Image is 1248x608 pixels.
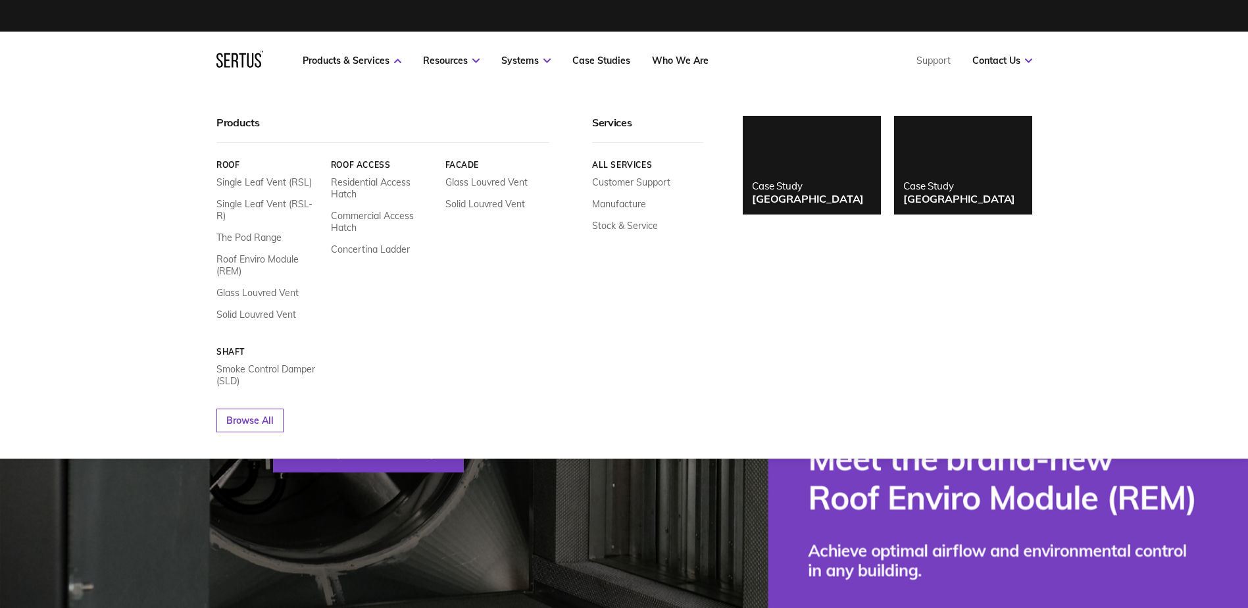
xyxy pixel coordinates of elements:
[330,210,435,234] a: Commercial Access Hatch
[330,160,435,170] a: Roof Access
[330,176,435,200] a: Residential Access Hatch
[216,347,321,357] a: Shaft
[572,55,630,66] a: Case Studies
[916,55,951,66] a: Support
[445,198,524,210] a: Solid Louvred Vent
[216,232,282,243] a: The Pod Range
[652,55,709,66] a: Who We Are
[752,192,864,205] div: [GEOGRAPHIC_DATA]
[330,243,409,255] a: Concertina Ladder
[216,176,312,188] a: Single Leaf Vent (RSL)
[216,363,321,387] a: Smoke Control Damper (SLD)
[216,160,321,170] a: Roof
[216,116,549,143] div: Products
[216,253,321,277] a: Roof Enviro Module (REM)
[216,409,284,432] a: Browse All
[752,180,864,192] div: Case Study
[894,116,1032,215] a: Case Study[GEOGRAPHIC_DATA]
[743,116,881,215] a: Case Study[GEOGRAPHIC_DATA]
[592,220,658,232] a: Stock & Service
[216,309,296,320] a: Solid Louvred Vent
[216,287,299,299] a: Glass Louvred Vent
[972,55,1032,66] a: Contact Us
[592,198,646,210] a: Manufacture
[592,160,703,170] a: All services
[903,192,1015,205] div: [GEOGRAPHIC_DATA]
[592,116,703,143] div: Services
[592,176,670,188] a: Customer Support
[303,55,401,66] a: Products & Services
[216,198,321,222] a: Single Leaf Vent (RSL-R)
[903,180,1015,192] div: Case Study
[445,160,549,170] a: Facade
[445,176,527,188] a: Glass Louvred Vent
[1182,545,1248,608] iframe: Chat Widget
[423,55,480,66] a: Resources
[501,55,551,66] a: Systems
